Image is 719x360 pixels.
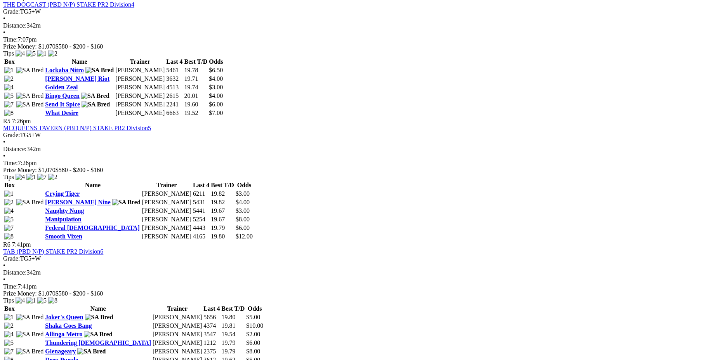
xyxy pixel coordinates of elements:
[236,190,250,197] span: $3.00
[235,181,253,189] th: Odds
[152,313,202,321] td: [PERSON_NAME]
[3,283,18,290] span: Time:
[81,92,109,99] img: SA Bred
[4,314,14,321] img: 1
[193,207,210,215] td: 5441
[142,216,192,223] td: [PERSON_NAME]
[85,314,113,321] img: SA Bred
[3,297,14,304] span: Tips
[166,83,183,91] td: 4513
[166,66,183,74] td: 5461
[3,36,18,43] span: Time:
[3,160,716,167] div: 7:26pm
[3,139,5,145] span: •
[3,1,134,8] a: THE DOGCAST (PBD N/P) STAKE PR2 Division4
[3,125,151,131] a: MCQUEENS TAVERN (PBD N/P) STAKE PR2 Division5
[115,66,165,74] td: [PERSON_NAME]
[3,153,5,159] span: •
[246,348,260,355] span: $8.00
[3,50,14,57] span: Tips
[236,199,250,205] span: $4.00
[3,8,716,15] div: TG5+W
[45,190,80,197] a: Crying Tiger
[45,110,78,116] a: What Desire
[210,181,234,189] th: Best T/D
[16,67,44,74] img: SA Bred
[142,181,192,189] th: Trainer
[193,181,210,189] th: Last 4
[16,297,25,304] img: 4
[236,224,250,231] span: $6.00
[3,248,103,255] a: TAB (PBD N/P) STAKE PR2 Division6
[184,101,208,108] td: 19.60
[210,233,234,240] td: 19.80
[4,322,14,329] img: 2
[166,58,183,66] th: Last 4
[3,241,10,248] span: R6
[45,331,82,337] a: Allinga Metro
[12,241,31,248] span: 7:41pm
[26,297,36,304] img: 1
[3,8,20,15] span: Grade:
[246,331,260,337] span: $2.00
[209,92,223,99] span: $4.00
[4,92,14,99] img: 5
[246,339,260,346] span: $6.00
[48,297,57,304] img: 8
[221,330,245,338] td: 19.54
[210,216,234,223] td: 19.67
[221,322,245,330] td: 19.81
[210,207,234,215] td: 19.67
[203,313,220,321] td: 5656
[115,101,165,108] td: [PERSON_NAME]
[3,43,716,50] div: Prize Money: $1,070
[3,146,26,152] span: Distance:
[142,190,192,198] td: [PERSON_NAME]
[3,146,716,153] div: 342m
[3,269,26,276] span: Distance:
[193,224,210,232] td: 4443
[142,224,192,232] td: [PERSON_NAME]
[26,50,36,57] img: 5
[16,174,25,181] img: 4
[246,314,260,320] span: $5.00
[37,297,47,304] img: 5
[45,339,151,346] a: Thundering [DEMOGRAPHIC_DATA]
[45,75,109,82] a: [PERSON_NAME] Riot
[3,283,716,290] div: 7:41pm
[221,313,245,321] td: 19.80
[45,199,110,205] a: [PERSON_NAME] Nine
[4,339,14,346] img: 5
[3,15,5,22] span: •
[16,50,25,57] img: 4
[45,233,82,240] a: Smooth Vixen
[142,233,192,240] td: [PERSON_NAME]
[45,84,78,90] a: Golden Zeal
[166,75,183,83] td: 3632
[16,199,44,206] img: SA Bred
[4,75,14,82] img: 2
[246,305,264,313] th: Odds
[221,305,245,313] th: Best T/D
[112,199,141,206] img: SA Bred
[152,339,202,347] td: [PERSON_NAME]
[45,348,76,355] a: Glenageary
[210,198,234,206] td: 19.82
[56,43,103,50] span: $580 - $200 - $160
[3,118,10,124] span: R5
[4,182,15,188] span: Box
[115,109,165,117] td: [PERSON_NAME]
[4,305,15,312] span: Box
[152,348,202,355] td: [PERSON_NAME]
[45,305,151,313] th: Name
[208,58,223,66] th: Odds
[45,224,139,231] a: Federal [DEMOGRAPHIC_DATA]
[16,348,44,355] img: SA Bred
[45,207,84,214] a: Naughty Nung
[246,322,263,329] span: $10.00
[209,84,223,90] span: $3.00
[209,75,223,82] span: $4.00
[184,58,208,66] th: Best T/D
[209,67,223,73] span: $6.50
[184,83,208,91] td: 19.74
